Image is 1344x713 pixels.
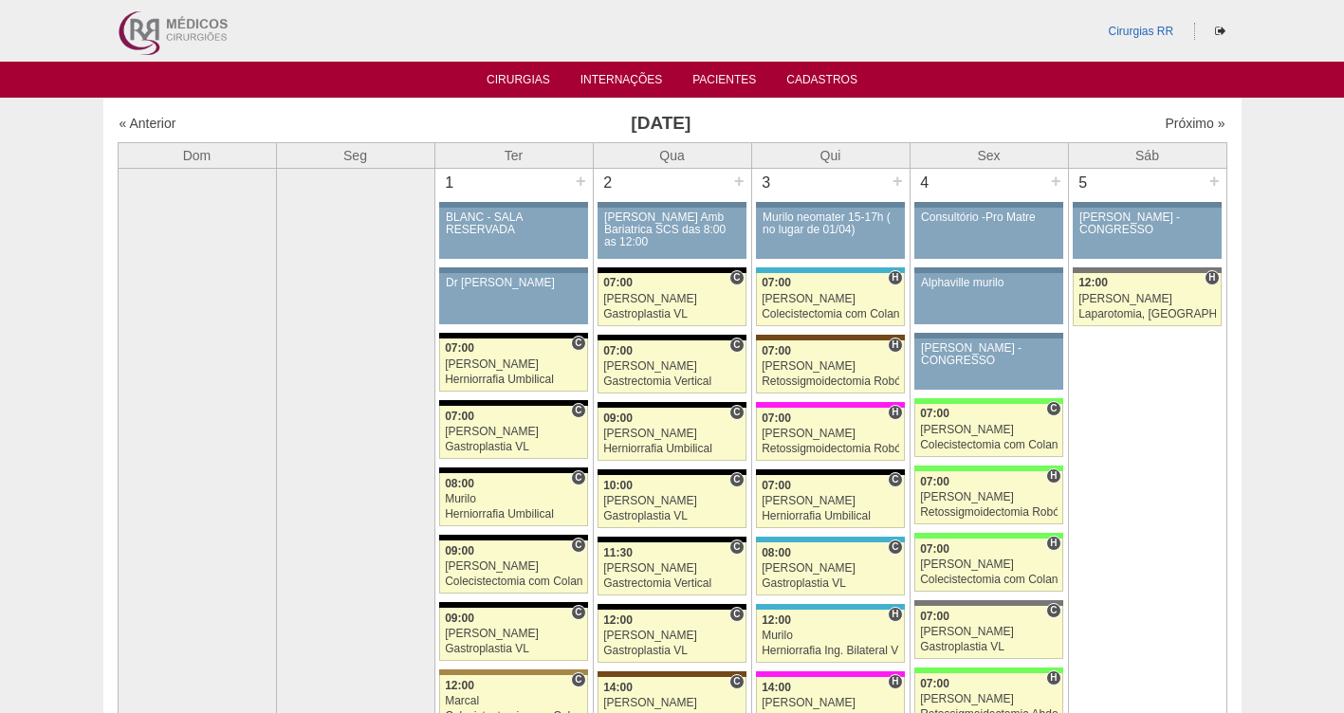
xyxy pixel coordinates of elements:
div: [PERSON_NAME] - CONGRESSO [1079,211,1215,236]
div: Gastroplastia VL [603,510,741,522]
span: Consultório [729,607,744,622]
div: Key: Aviso [914,202,1062,208]
span: Consultório [729,674,744,689]
div: Key: Blanc [439,467,587,473]
a: C 09:00 [PERSON_NAME] Herniorrafia Umbilical [598,408,746,461]
a: [PERSON_NAME] - CONGRESSO [914,338,1062,390]
div: Colecistectomia com Colangiografia VL [762,308,899,320]
a: Consultório -Pro Matre [914,208,1062,259]
div: Key: Blanc [439,333,587,338]
div: 5 [1069,169,1098,197]
span: Consultório [571,672,585,687]
div: Dr [PERSON_NAME] [446,277,581,289]
span: Hospital [888,338,902,353]
span: 12:00 [762,613,791,627]
span: 07:00 [762,479,791,492]
div: Gastroplastia VL [920,641,1058,653]
div: Gastrectomia Vertical [603,577,741,590]
div: Key: Blanc [439,602,587,608]
span: Hospital [888,405,902,420]
span: 07:00 [920,407,949,420]
div: 1 [435,169,465,197]
th: Seg [276,142,434,168]
div: Key: Aviso [756,202,904,208]
div: Herniorrafia Umbilical [445,508,582,521]
a: H 07:00 [PERSON_NAME] Retossigmoidectomia Robótica [914,471,1062,524]
div: [PERSON_NAME] [445,426,582,438]
span: Hospital [888,270,902,285]
div: Gastroplastia VL [445,643,582,655]
a: Cadastros [786,73,857,92]
a: Murilo neomater 15-17h ( no lugar de 01/04) [756,208,904,259]
div: Key: Brasil [914,667,1062,673]
span: Hospital [1205,270,1219,285]
div: [PERSON_NAME] - CONGRESSO [921,342,1057,367]
a: Próximo » [1165,116,1224,131]
a: Cirurgias [487,73,550,92]
span: 12:00 [445,679,474,692]
span: Hospital [1046,536,1060,551]
a: Dr [PERSON_NAME] [439,273,587,324]
span: 07:00 [920,475,949,488]
div: Key: Blanc [756,469,904,475]
div: Key: Blanc [598,469,746,475]
div: Key: Neomater [756,537,904,542]
div: Retossigmoidectomia Robótica [762,375,899,388]
span: Consultório [729,270,744,285]
span: 09:00 [445,612,474,625]
div: [PERSON_NAME] [445,628,582,640]
a: C 07:00 [PERSON_NAME] Herniorrafia Umbilical [439,338,587,392]
div: [PERSON_NAME] Amb Bariatrica SCS das 8:00 as 12:00 [604,211,740,249]
span: 10:00 [603,479,633,492]
div: Gastroplastia VL [603,308,741,320]
div: 4 [911,169,940,197]
span: Consultório [571,470,585,485]
a: C 08:00 [PERSON_NAME] Gastroplastia VL [756,542,904,595]
span: 07:00 [603,344,633,357]
span: 12:00 [603,613,633,627]
div: Key: Pro Matre [756,671,904,677]
div: 2 [594,169,623,197]
a: C 07:00 [PERSON_NAME] Herniorrafia Umbilical [756,475,904,528]
th: Sáb [1068,142,1226,168]
div: Consultório -Pro Matre [921,211,1057,224]
span: 07:00 [445,410,474,423]
div: [PERSON_NAME] [603,697,741,709]
span: 11:30 [603,546,633,559]
div: Key: Blanc [598,267,746,273]
div: [PERSON_NAME] [603,293,741,305]
span: Hospital [1046,468,1060,484]
div: Herniorrafia Ing. Bilateral VL [762,645,899,657]
div: Key: Vitória [914,600,1062,606]
a: H 07:00 [PERSON_NAME] Retossigmoidectomia Robótica [756,408,904,461]
div: Key: Pro Matre [756,402,904,408]
div: Key: Aviso [439,202,587,208]
span: Hospital [888,674,902,689]
span: 07:00 [603,276,633,289]
div: [PERSON_NAME] [445,358,582,371]
div: Gastrectomia Vertical [603,375,741,388]
div: [PERSON_NAME] [603,562,741,575]
span: 07:00 [762,411,791,425]
span: Consultório [571,336,585,351]
div: + [1048,169,1064,193]
div: Key: Neomater [756,604,904,610]
span: 08:00 [762,546,791,559]
th: Dom [118,142,276,168]
div: [PERSON_NAME] [762,293,899,305]
span: Consultório [571,403,585,418]
a: C 07:00 [PERSON_NAME] Colecistectomia com Colangiografia VL [914,404,1062,457]
span: Consultório [1046,401,1060,416]
div: Herniorrafia Umbilical [445,374,582,386]
div: Key: Aviso [914,333,1062,338]
div: Murilo neomater 15-17h ( no lugar de 01/04) [763,211,898,236]
span: 07:00 [920,610,949,623]
th: Sex [910,142,1068,168]
div: Key: Blanc [598,604,746,610]
span: Consultório [729,539,744,555]
div: Key: Blanc [598,537,746,542]
a: H 12:00 Murilo Herniorrafia Ing. Bilateral VL [756,610,904,663]
th: Qua [593,142,751,168]
div: Key: Blanc [598,402,746,408]
span: 07:00 [920,542,949,556]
